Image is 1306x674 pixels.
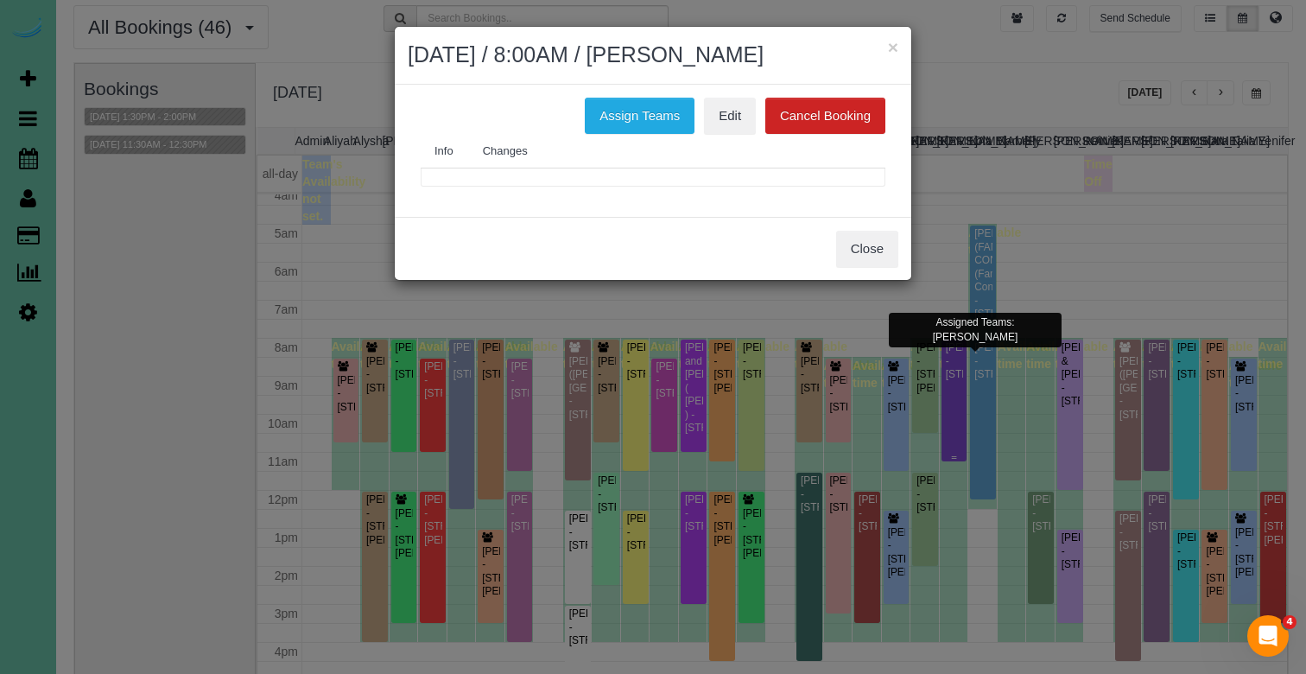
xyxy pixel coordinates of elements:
[888,38,898,56] button: ×
[421,134,467,169] a: Info
[469,134,542,169] a: Changes
[765,98,885,134] button: Cancel Booking
[585,98,694,134] button: Assign Teams
[483,144,528,157] span: Changes
[704,98,756,134] a: Edit
[408,40,898,71] h2: [DATE] / 8:00AM / [PERSON_NAME]
[434,144,453,157] span: Info
[836,231,898,267] button: Close
[1247,615,1289,657] iframe: Intercom live chat
[1283,615,1296,629] span: 4
[889,313,1062,347] div: Assigned Teams: [PERSON_NAME]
